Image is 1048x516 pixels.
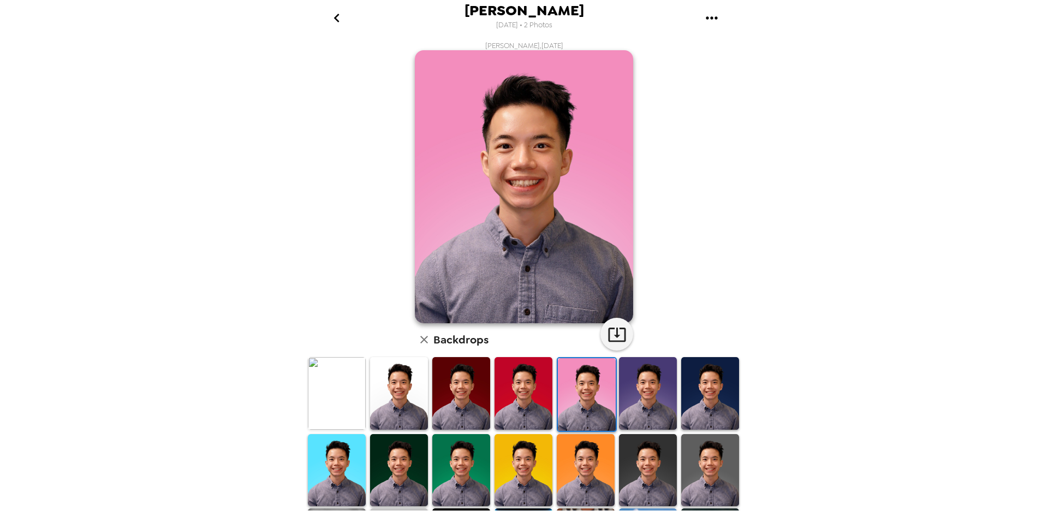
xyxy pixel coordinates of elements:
[308,357,366,430] img: Original
[415,50,633,323] img: user
[485,41,563,50] span: [PERSON_NAME] , [DATE]
[496,18,552,33] span: [DATE] • 2 Photos
[433,331,489,348] h6: Backdrops
[465,3,584,18] span: [PERSON_NAME]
